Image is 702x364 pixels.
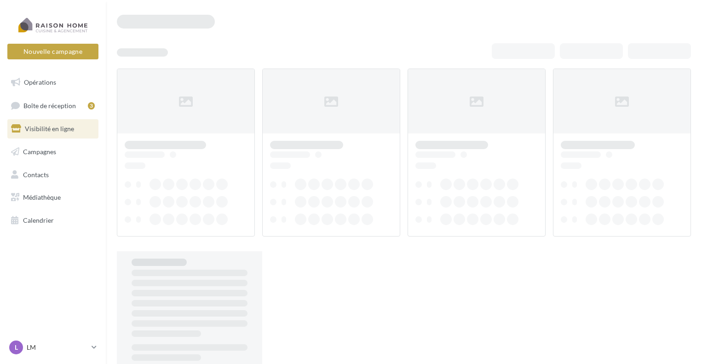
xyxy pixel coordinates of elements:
p: LM [27,343,88,352]
a: Contacts [6,165,100,185]
span: Boîte de réception [23,101,76,109]
span: Calendrier [23,216,54,224]
a: Calendrier [6,211,100,230]
a: Opérations [6,73,100,92]
a: Boîte de réception3 [6,96,100,116]
a: Campagnes [6,142,100,162]
span: Contacts [23,170,49,178]
span: L [15,343,18,352]
span: Visibilité en ligne [25,125,74,133]
a: Médiathèque [6,188,100,207]
a: Visibilité en ligne [6,119,100,139]
a: L LM [7,339,98,356]
span: Opérations [24,78,56,86]
button: Nouvelle campagne [7,44,98,59]
div: 3 [88,102,95,110]
span: Médiathèque [23,193,61,201]
span: Campagnes [23,148,56,156]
